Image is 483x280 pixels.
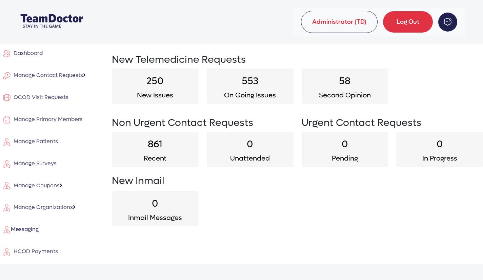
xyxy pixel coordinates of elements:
img: employe.svg [3,160,11,168]
a: 0Pending [302,132,388,167]
h2: 553 [207,75,294,87]
img: noti-msg.svg [438,13,457,32]
h2: 0 [396,138,483,150]
img: employe.svg [3,204,11,212]
img: employe.svg [3,182,11,190]
span: Dashboard [11,50,43,57]
span: Manage Patients [11,138,58,145]
p: Recent [112,153,199,164]
span: Manage Contact Requests [11,72,83,79]
h2: 250 [112,75,199,87]
span: 5 [39,226,46,233]
p: Second Opinion [302,90,388,100]
img: membership.svg [3,94,11,102]
a: 250New Issues [112,69,199,104]
p: New Issues [112,90,199,100]
a: 0In Progress [396,132,483,167]
p: Pending [302,153,388,164]
p: Inmail Messages [112,213,199,223]
span: Administrator (TD) [301,11,378,33]
a: 553On Going Issues [207,69,294,104]
img: employe.svg [3,226,11,234]
p: Unattended [207,153,294,164]
a: 0Inmail Messages [112,191,199,227]
a: 58Second Opinion [302,69,388,104]
span: Manage Primary Members [11,116,83,123]
span: Manage Coupons [11,182,60,189]
img: key.svg [3,72,11,80]
img: user.svg [3,50,11,58]
img: employe.svg [3,138,11,146]
img: visit.svg [3,116,11,124]
h2: 0 [302,138,388,150]
span: HCOD Payments [11,248,58,255]
a: 0Unattended [207,132,294,167]
h2: 0 [112,198,199,210]
p: In Progress [396,153,483,164]
h2: 58 [302,75,388,87]
p: On Going Issues [207,90,294,100]
h2: Non Urgent Contact Requests [112,117,294,129]
a: Log Out [383,11,433,33]
span: Manage Organizations [11,204,73,211]
span: OCOD Visit Requests [11,94,68,101]
h2: 861 [112,138,199,150]
img: employe.svg [3,248,11,256]
h2: New Inmail [112,175,483,187]
h2: 0 [207,138,294,150]
h2: New Telemedicine Requests [112,54,483,66]
a: 861Recent [112,132,199,167]
span: Manage Surveys [11,160,57,167]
